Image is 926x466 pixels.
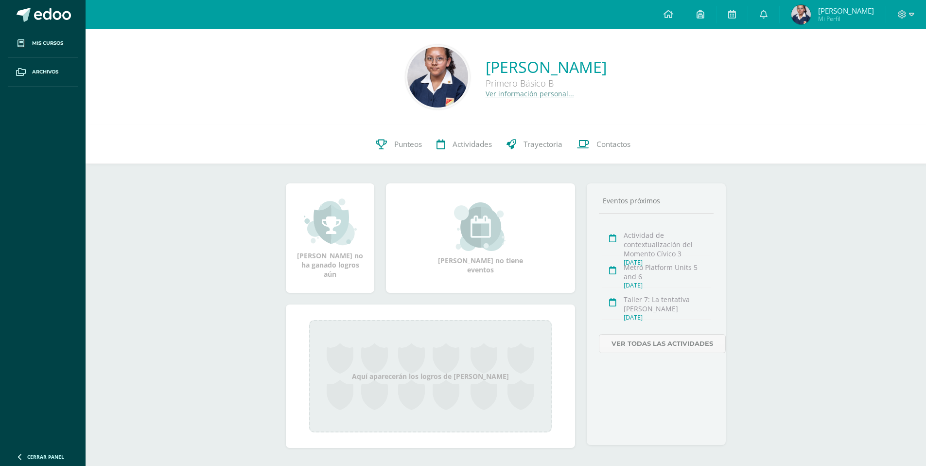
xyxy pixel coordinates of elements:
[296,197,365,279] div: [PERSON_NAME] no ha ganado logros aún
[432,202,529,274] div: [PERSON_NAME] no tiene eventos
[624,263,711,281] div: Metro Platform Units 5 and 6
[486,56,607,77] a: [PERSON_NAME]
[599,196,714,205] div: Eventos próximos
[453,139,492,149] span: Actividades
[818,15,874,23] span: Mi Perfil
[599,334,726,353] a: Ver todas las actividades
[624,281,711,289] div: [DATE]
[486,89,574,98] a: Ver información personal...
[8,58,78,87] a: Archivos
[429,125,499,164] a: Actividades
[27,453,64,460] span: Cerrar panel
[368,125,429,164] a: Punteos
[524,139,562,149] span: Trayectoria
[791,5,811,24] img: c45156e0c4315c6567920413048186af.png
[624,295,711,313] div: Taller 7: La tentativa [PERSON_NAME]
[486,77,607,89] div: Primero Básico B
[624,313,711,322] div: [DATE]
[499,125,570,164] a: Trayectoria
[32,39,63,47] span: Mis cursos
[570,125,638,164] a: Contactos
[394,139,422,149] span: Punteos
[818,6,874,16] span: [PERSON_NAME]
[8,29,78,58] a: Mis cursos
[309,320,552,432] div: Aquí aparecerán los logros de [PERSON_NAME]
[454,202,507,251] img: event_small.png
[624,231,711,258] div: Actividad de contextualización del Momento Cívico 3
[407,47,468,108] img: 1488bfc105a3b01a1034aa4dc0a3626e.png
[32,68,58,76] span: Archivos
[596,139,630,149] span: Contactos
[304,197,357,246] img: achievement_small.png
